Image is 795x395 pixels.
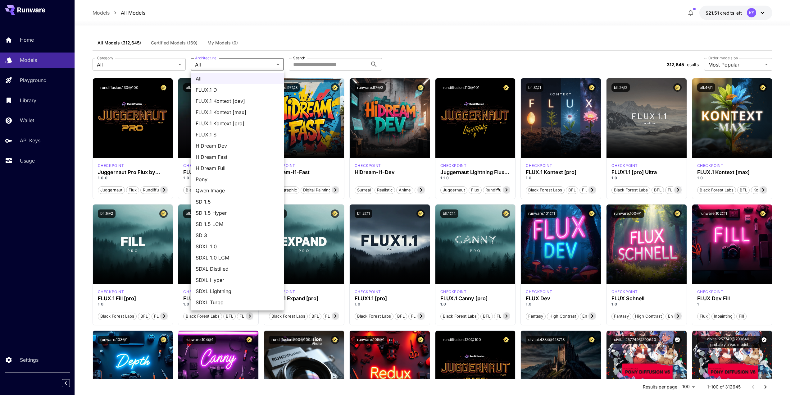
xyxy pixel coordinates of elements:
[196,299,279,306] span: SDXL Turbo
[196,131,279,138] span: FLUX.1 S
[196,243,279,250] span: SDXL 1.0
[196,276,279,284] span: SDXL Hyper
[196,97,279,105] span: FLUX.1 Kontext [dev]
[196,176,279,183] span: Pony
[196,120,279,127] span: FLUX.1 Kontext [pro]
[196,209,279,217] span: SD 1.5 Hyper
[196,164,279,172] span: HiDream Full
[196,153,279,161] span: HiDream Fast
[196,232,279,239] span: SD 3
[196,198,279,205] span: SD 1.5
[196,265,279,273] span: SDXL Distilled
[196,86,279,94] span: FLUX.1 D
[196,254,279,261] span: SDXL 1.0 LCM
[196,108,279,116] span: FLUX.1 Kontext [max]
[196,75,279,82] span: All
[196,142,279,149] span: HiDream Dev
[196,220,279,228] span: SD 1.5 LCM
[196,287,279,295] span: SDXL Lightning
[196,187,279,194] span: Qwen Image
